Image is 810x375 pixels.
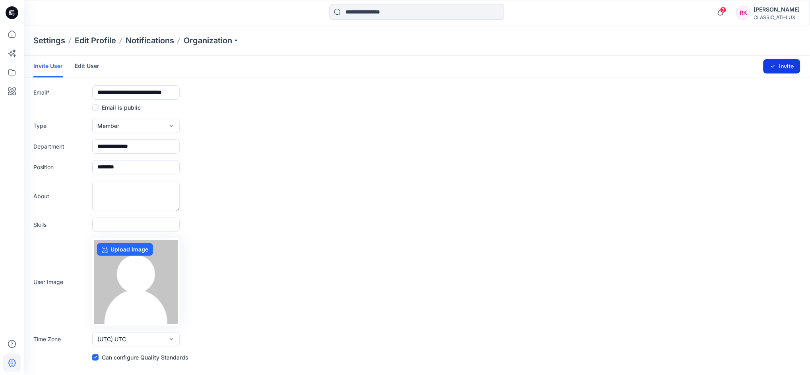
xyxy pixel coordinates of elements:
img: no-profile.png [94,240,178,324]
button: (UTC) UTC [92,332,180,346]
span: Member [97,122,119,130]
label: About [33,192,89,200]
label: Can configure Quality Standards [92,353,188,362]
div: CLASSIC_ATHLUX [754,14,800,20]
div: [PERSON_NAME] [754,5,800,14]
a: Invite User [33,56,63,77]
a: Edit Profile [75,35,116,46]
label: User Image [33,278,89,286]
label: Skills [33,220,89,229]
label: Position [33,163,89,171]
button: Member [92,119,180,133]
div: RK [736,6,751,20]
span: (UTC) UTC [97,335,126,343]
a: Edit User [75,56,99,76]
label: Upload image [97,243,153,256]
a: Notifications [126,35,174,46]
label: Email is public [92,103,141,112]
span: 3 [720,7,727,13]
label: Department [33,142,89,151]
label: Time Zone [33,335,89,343]
label: Type [33,122,89,130]
p: Settings [33,35,65,46]
label: Email [33,88,89,97]
button: Invite [763,59,800,73]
